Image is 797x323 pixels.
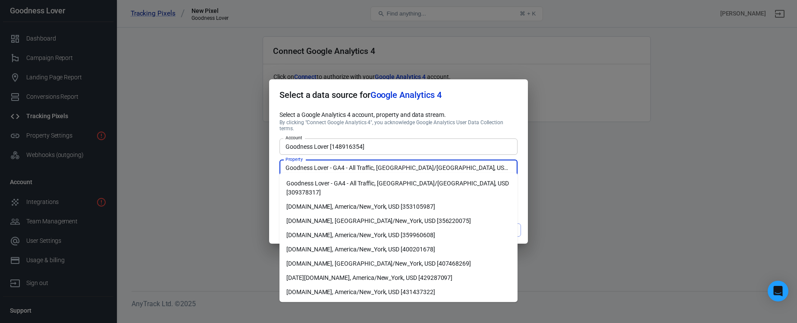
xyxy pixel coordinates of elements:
li: [DOMAIN_NAME], America/New_York, USD [353105987] [279,200,518,214]
li: [DOMAIN_NAME], America/New_York, USD [431437322] [279,285,518,299]
label: Account [286,135,302,141]
span: Google Analytics 4 [370,90,442,100]
input: Type to search [282,141,514,152]
p: By clicking "Connect Google Analytics 4", you acknowledge Google Analytics User Data Collection t... [279,119,518,132]
h2: Select a data source for [269,79,528,110]
p: Select a Google Analytics 4 account, property and data stream. [279,110,518,119]
li: [DOMAIN_NAME], America/New_York, USD [359960608] [279,228,518,242]
label: Property [286,156,303,163]
li: Goodness Lover - GA4 - All Traffic, [GEOGRAPHIC_DATA]/[GEOGRAPHIC_DATA], USD [309378317] [279,176,518,200]
li: [DOMAIN_NAME], [GEOGRAPHIC_DATA]/New_York, USD [407468269] [279,257,518,271]
input: Type to search [282,163,514,173]
li: [DOMAIN_NAME], [GEOGRAPHIC_DATA]/New_York, USD [356220075] [279,214,518,228]
div: Open Intercom Messenger [768,281,788,301]
li: [DATE][DOMAIN_NAME], America/New_York, USD [429287097] [279,271,518,285]
li: [DOMAIN_NAME] - Shopify, [GEOGRAPHIC_DATA]/New_York, USD [433027780] [279,299,518,314]
li: [DOMAIN_NAME], America/New_York, USD [400201678] [279,242,518,257]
